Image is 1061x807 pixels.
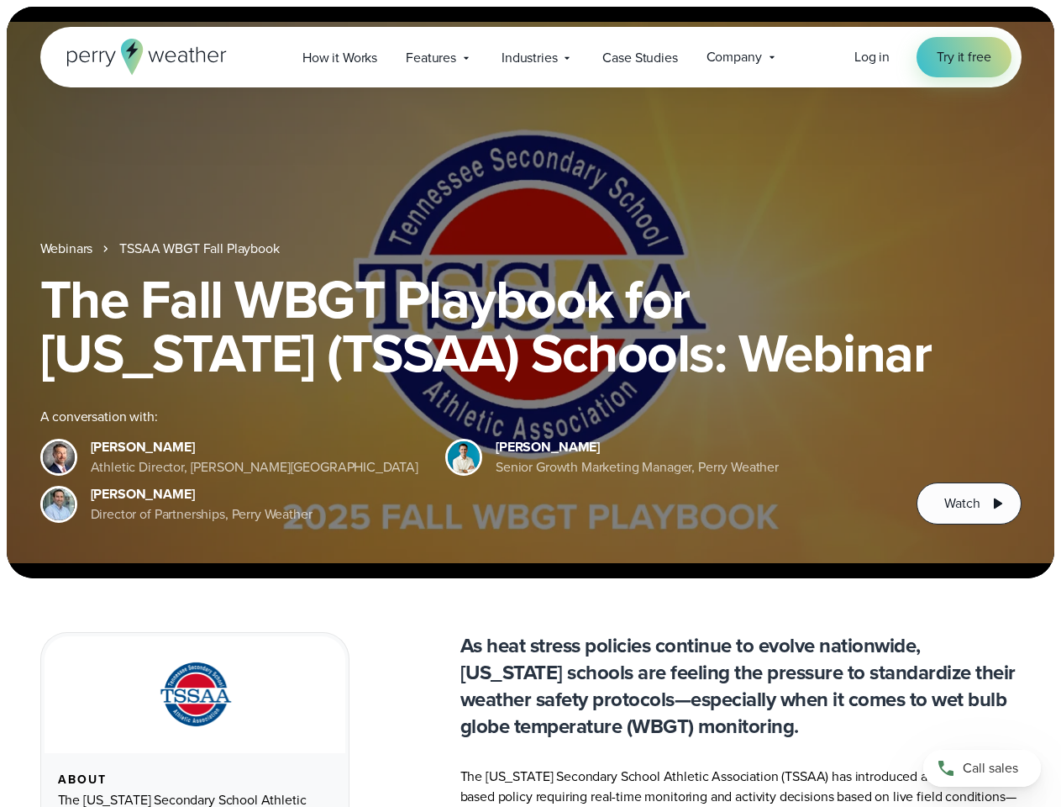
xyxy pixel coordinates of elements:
[917,37,1011,77] a: Try it free
[91,504,313,525] div: Director of Partnerships, Perry Weather
[588,40,691,75] a: Case Studies
[448,441,480,473] img: Spencer Patton, Perry Weather
[91,484,313,504] div: [PERSON_NAME]
[43,441,75,473] img: Brian Wyatt
[854,47,890,67] a: Log in
[496,437,779,457] div: [PERSON_NAME]
[963,758,1018,778] span: Call sales
[91,437,419,457] div: [PERSON_NAME]
[40,407,890,427] div: A conversation with:
[119,239,279,259] a: TSSAA WBGT Fall Playbook
[139,657,251,733] img: TSSAA-Tennessee-Secondary-School-Athletic-Association.svg
[302,48,377,68] span: How it Works
[91,457,419,477] div: Athletic Director, [PERSON_NAME][GEOGRAPHIC_DATA]
[40,239,93,259] a: Webinars
[43,488,75,520] img: Jeff Wood
[406,48,456,68] span: Features
[602,48,677,68] span: Case Studies
[40,239,1022,259] nav: Breadcrumb
[937,47,990,67] span: Try it free
[917,483,1021,525] button: Watch
[58,773,332,787] div: About
[854,47,890,66] span: Log in
[944,493,980,514] span: Watch
[288,40,391,75] a: How it Works
[496,457,779,477] div: Senior Growth Marketing Manager, Perry Weather
[706,47,762,67] span: Company
[502,48,557,68] span: Industries
[40,272,1022,380] h1: The Fall WBGT Playbook for [US_STATE] (TSSAA) Schools: Webinar
[460,632,1022,740] p: As heat stress policies continue to evolve nationwide, [US_STATE] schools are feeling the pressur...
[923,750,1041,787] a: Call sales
